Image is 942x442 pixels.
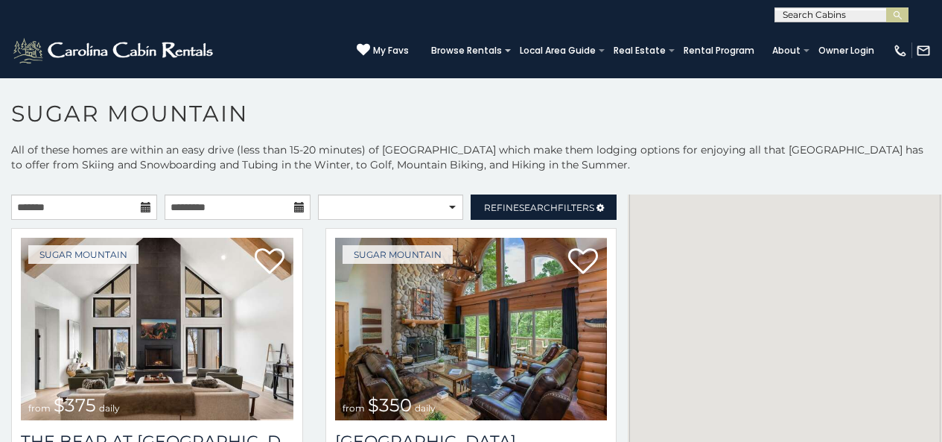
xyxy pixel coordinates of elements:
[28,402,51,414] span: from
[519,202,558,213] span: Search
[676,40,762,61] a: Rental Program
[343,245,453,264] a: Sugar Mountain
[343,402,365,414] span: from
[893,43,908,58] img: phone-regular-white.png
[765,40,808,61] a: About
[335,238,608,420] img: Grouse Moor Lodge
[606,40,673,61] a: Real Estate
[28,245,139,264] a: Sugar Mountain
[811,40,882,61] a: Owner Login
[916,43,931,58] img: mail-regular-white.png
[357,43,409,58] a: My Favs
[424,40,509,61] a: Browse Rentals
[21,238,293,420] img: The Bear At Sugar Mountain
[255,247,284,278] a: Add to favorites
[512,40,603,61] a: Local Area Guide
[568,247,598,278] a: Add to favorites
[21,238,293,420] a: The Bear At Sugar Mountain from $375 daily
[99,402,120,414] span: daily
[335,238,608,420] a: Grouse Moor Lodge from $350 daily
[484,202,594,213] span: Refine Filters
[415,402,436,414] span: daily
[54,394,96,416] span: $375
[11,36,217,66] img: White-1-2.png
[373,44,409,57] span: My Favs
[368,394,412,416] span: $350
[471,195,617,220] a: RefineSearchFilters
